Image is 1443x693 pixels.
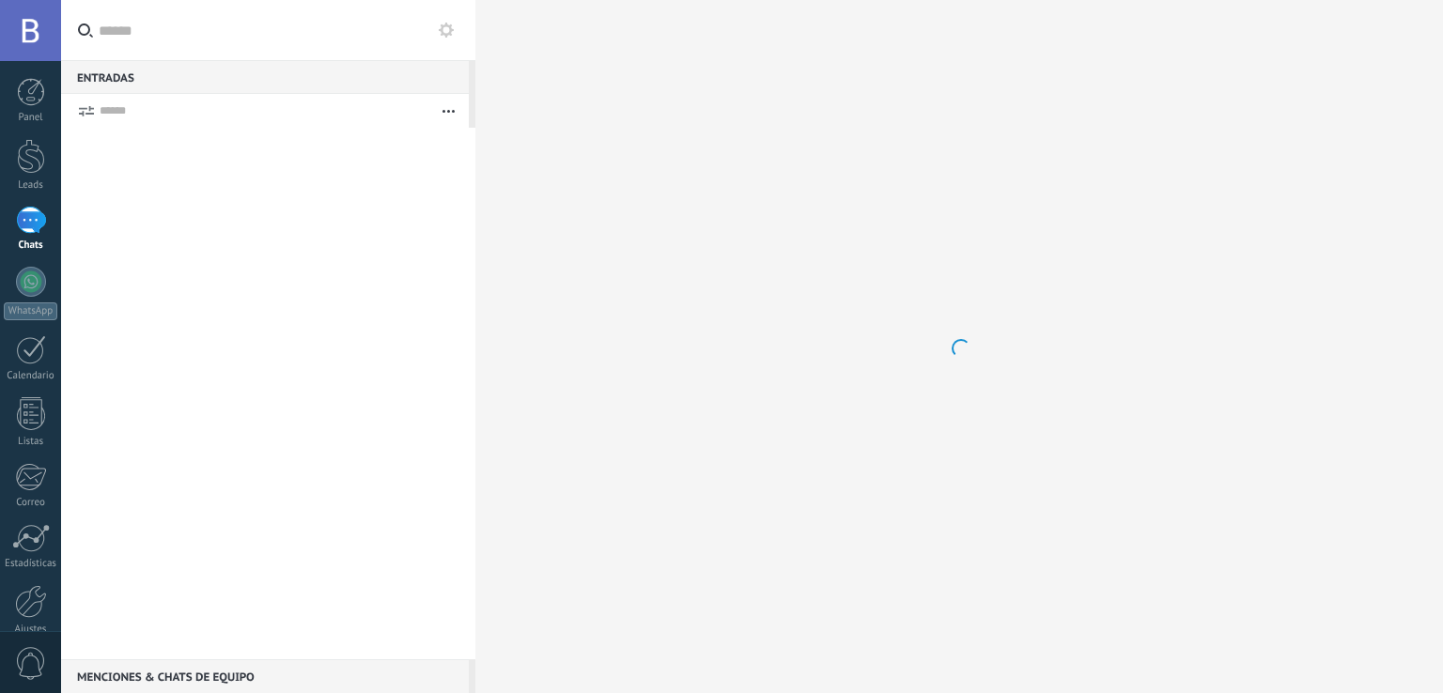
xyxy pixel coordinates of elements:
div: Entradas [61,60,469,94]
div: Estadísticas [4,558,58,570]
div: Calendario [4,370,58,382]
div: Menciones & Chats de equipo [61,659,469,693]
div: Panel [4,112,58,124]
div: Correo [4,497,58,509]
div: Ajustes [4,624,58,636]
div: Leads [4,179,58,192]
div: WhatsApp [4,302,57,320]
div: Chats [4,239,58,252]
div: Listas [4,436,58,448]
